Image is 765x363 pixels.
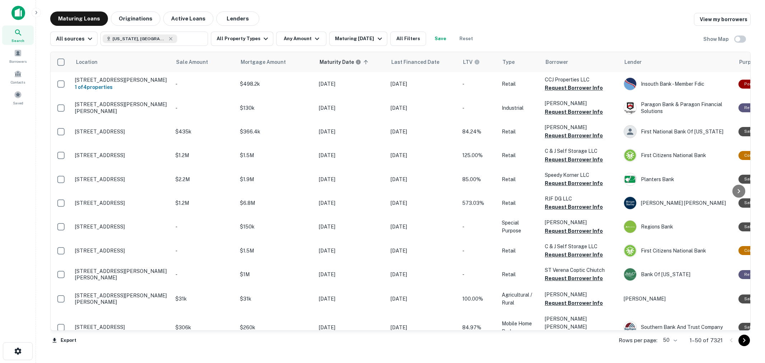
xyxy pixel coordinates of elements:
button: Request Borrower Info [545,227,603,235]
img: picture [624,245,636,257]
p: $6.8M [240,199,312,207]
span: 84.97% [462,325,481,330]
button: All Filters [390,32,426,46]
p: $31k [240,295,312,303]
button: Maturing [DATE] [329,32,387,46]
button: Reset [455,32,478,46]
p: [DATE] [319,175,383,183]
div: Maturing [DATE] [335,34,384,43]
div: Maturity dates displayed may be estimated. Please contact the lender for the most accurate maturi... [320,58,361,66]
button: All Property Types [211,32,273,46]
p: [PERSON_NAME] [PERSON_NAME] [545,315,617,331]
p: [DATE] [391,128,455,136]
p: $1M [240,270,312,278]
p: [DATE] [391,324,455,331]
a: Search [2,25,34,45]
p: $1.2M [175,199,233,207]
p: $150k [240,223,312,231]
a: View my borrowers [694,13,751,26]
span: 84.24% [462,129,481,135]
p: Retail [502,151,538,159]
div: [PERSON_NAME] [PERSON_NAME] [624,197,731,209]
p: $1.5M [240,247,312,255]
p: Mobile Home Park [502,320,538,335]
span: - [462,224,464,230]
span: - [462,81,464,87]
p: [DATE] [391,151,455,159]
p: [DATE] [319,80,383,88]
button: Any Amount [276,32,326,46]
p: [PERSON_NAME] [624,295,731,303]
p: C & J Self Storage LLC [545,147,617,155]
p: [DATE] [391,199,455,207]
h6: LTV [463,58,473,66]
p: [STREET_ADDRESS][PERSON_NAME][PERSON_NAME] [75,292,168,305]
p: [DATE] [319,247,383,255]
img: picture [624,173,636,185]
p: [STREET_ADDRESS] [75,223,168,230]
p: Retail [502,247,538,255]
div: Paragon Bank & Paragon Financial Solutions [624,101,731,114]
p: [STREET_ADDRESS][PERSON_NAME][PERSON_NAME] [75,268,168,281]
button: Maturing Loans [50,11,108,26]
button: Lenders [216,11,259,26]
p: Retail [502,80,538,88]
img: picture [624,78,636,90]
p: $1.9M [240,175,312,183]
div: Saved [2,88,34,107]
p: [STREET_ADDRESS] [75,152,168,159]
iframe: Chat Widget [729,306,765,340]
p: $366.4k [240,128,312,136]
p: CCJ Properties LLC [545,76,617,84]
img: picture [624,102,636,114]
span: Sale Amount [176,58,217,66]
p: C & J Self Storage LLC [545,242,617,250]
span: - [462,272,464,277]
p: ST Verena Coptic Chiutch [545,266,617,274]
span: Location [76,58,107,66]
p: Industrial [502,104,538,112]
th: Borrower [541,52,620,72]
h6: Show Map [703,35,730,43]
span: Last Financed Date [391,58,449,66]
p: - [175,80,233,88]
p: [DATE] [391,270,455,278]
p: [DATE] [391,175,455,183]
button: Request Borrower Info [545,84,603,92]
button: Request Borrower Info [545,179,603,188]
p: - [175,270,233,278]
button: Originations [111,11,160,26]
button: Go to next page [738,335,750,346]
div: Southern Bank And Trust Company [624,321,731,334]
p: $2.2M [175,175,233,183]
a: Borrowers [2,46,34,66]
div: LTVs displayed on the website are for informational purposes only and may be reported incorrectly... [463,58,480,66]
p: [DATE] [319,223,383,231]
p: [STREET_ADDRESS][PERSON_NAME] [75,77,168,83]
p: [DATE] [319,199,383,207]
th: Type [498,52,541,72]
th: Last Financed Date [387,52,459,72]
div: Bank Of [US_STATE] [624,268,731,281]
div: Sale [738,294,759,303]
img: picture [624,221,636,233]
p: [STREET_ADDRESS] [75,324,168,330]
p: [STREET_ADDRESS] [75,247,168,254]
div: 50 [660,335,678,345]
p: [DATE] [391,80,455,88]
p: - [175,247,233,255]
th: Sale Amount [172,52,236,72]
span: 125.00% [462,152,483,158]
p: [DATE] [319,324,383,331]
p: Retail [502,175,538,183]
div: First National Bank Of [US_STATE] [624,125,731,138]
p: Agricultural / Rural [502,291,538,307]
div: First Citizens National Bank [624,244,731,257]
th: Lender [620,52,735,72]
span: Lender [624,58,642,66]
p: [DATE] [319,295,383,303]
p: Special Purpose [502,219,538,235]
